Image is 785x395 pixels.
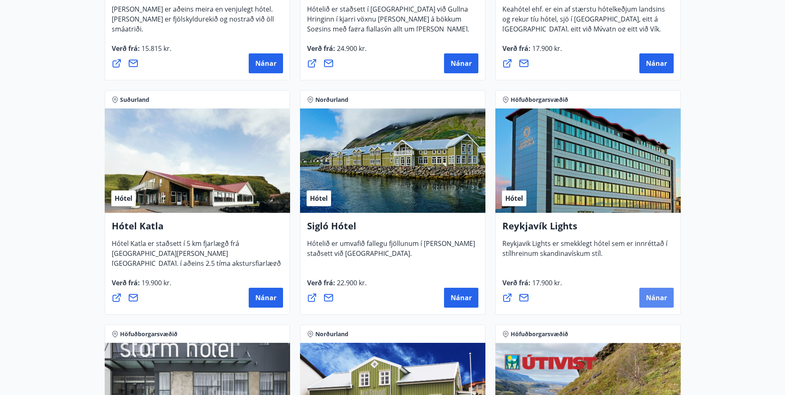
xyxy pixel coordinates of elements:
span: Suðurland [120,96,149,104]
span: Nánar [451,293,472,302]
span: Nánar [451,59,472,68]
h4: Sigló Hótel [307,219,478,238]
span: Nánar [646,293,667,302]
span: Reykjavik Lights er smekklegt hótel sem er innréttað í stílhreinum skandinavískum stíl. [502,239,667,265]
span: 15.815 kr. [140,44,171,53]
span: Hótel Katla er staðsett í 5 km fjarlægð frá [GEOGRAPHIC_DATA][PERSON_NAME][GEOGRAPHIC_DATA], í að... [112,239,281,284]
button: Nánar [639,288,674,308]
span: Verð frá : [112,278,171,294]
span: Höfuðborgarsvæðið [120,330,178,338]
span: 19.900 kr. [140,278,171,287]
span: Höfuðborgarsvæðið [511,330,568,338]
span: Hótelið er umvafið fallegu fjöllunum í [PERSON_NAME] staðsett við [GEOGRAPHIC_DATA]. [307,239,475,265]
span: 24.900 kr. [335,44,367,53]
span: Verð frá : [307,44,367,60]
span: Keahótel ehf. er ein af stærstu hótelkeðjum landsins og rekur tíu hótel, sjö í [GEOGRAPHIC_DATA],... [502,5,665,60]
span: Verð frá : [502,44,562,60]
button: Nánar [444,288,478,308]
span: Verð frá : [307,278,367,294]
span: Norðurland [315,96,348,104]
button: Nánar [639,53,674,73]
button: Nánar [444,53,478,73]
span: Höfuðborgarsvæðið [511,96,568,104]
button: Nánar [249,288,283,308]
span: Nánar [255,293,276,302]
h4: Reykjavík Lights [502,219,674,238]
span: Nánar [646,59,667,68]
span: [PERSON_NAME] er aðeins meira en venjulegt hótel. [PERSON_NAME] er fjölskyldurekið og nostrað við... [112,5,274,40]
button: Nánar [249,53,283,73]
span: Verð frá : [112,44,171,60]
span: 17.900 kr. [531,44,562,53]
span: 17.900 kr. [531,278,562,287]
h4: Hótel Katla [112,219,283,238]
span: Hótel [505,194,523,203]
span: Hótel [115,194,132,203]
span: Hótel [310,194,328,203]
span: Norðurland [315,330,348,338]
span: Verð frá : [502,278,562,294]
span: Hótelið er staðsett í [GEOGRAPHIC_DATA] við Gullna Hringinn í kjarri vöxnu [PERSON_NAME] á bökkum... [307,5,469,60]
span: 22.900 kr. [335,278,367,287]
span: Nánar [255,59,276,68]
